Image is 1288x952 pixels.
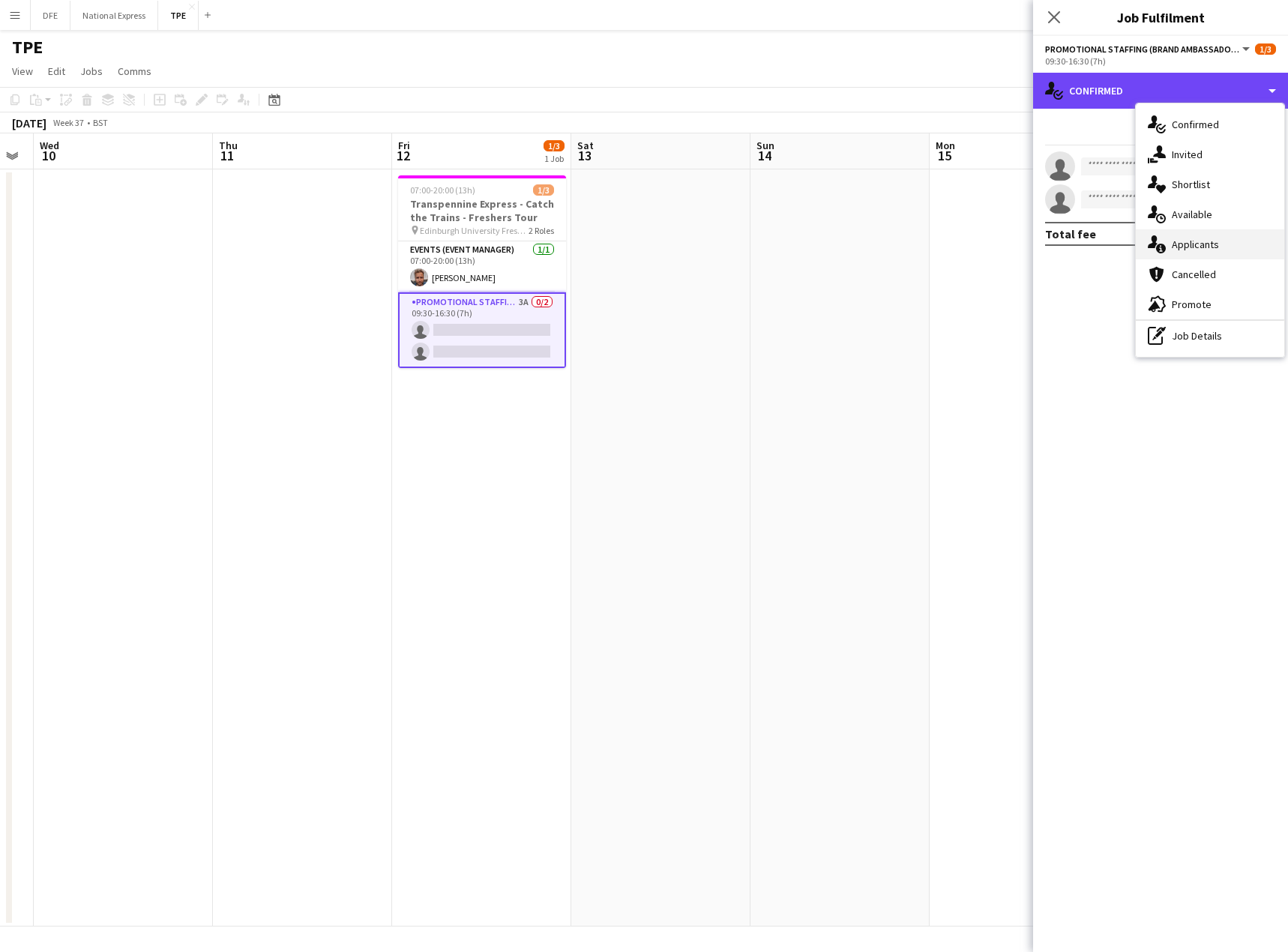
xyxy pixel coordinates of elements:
[48,64,65,78] span: Edit
[1033,73,1288,109] div: Confirmed
[6,61,39,81] a: View
[12,36,43,58] h1: TPE
[533,184,554,196] span: 1/3
[544,140,565,151] span: 1/3
[1255,43,1276,55] span: 1/3
[754,147,774,164] span: 14
[1045,226,1096,241] div: Total fee
[575,147,594,164] span: 13
[1045,43,1240,55] span: Promotional Staffing (Brand Ambassadors)
[1033,7,1288,27] h3: Job Fulfilment
[756,139,774,152] span: Sun
[398,241,566,292] app-card-role: Events (Event Manager)1/107:00-20:00 (13h)[PERSON_NAME]
[410,184,475,196] span: 07:00-20:00 (13h)
[398,292,566,368] app-card-role: Promotional Staffing (Brand Ambassadors)3A0/209:30-16:30 (7h)
[398,139,410,152] span: Fri
[577,139,594,152] span: Sat
[1136,169,1284,199] div: Shortlist
[74,61,109,81] a: Jobs
[40,139,59,152] span: Wed
[1136,321,1284,351] div: Job Details
[398,197,566,224] h3: Transpennine Express - Catch the Trains - Freshers Tour
[217,147,238,164] span: 11
[49,117,87,128] span: Week 37
[398,175,566,368] app-job-card: 07:00-20:00 (13h)1/3Transpennine Express - Catch the Trains - Freshers Tour Edinburgh University ...
[1136,289,1284,319] div: Promote
[1045,43,1252,55] button: Promotional Staffing (Brand Ambassadors)
[420,225,529,236] span: Edinburgh University Freshers Fair
[37,147,59,164] span: 10
[42,61,71,81] a: Edit
[1136,109,1284,139] div: Confirmed
[1136,139,1284,169] div: Invited
[31,1,70,30] button: DFE
[219,139,238,152] span: Thu
[1136,229,1284,259] div: Applicants
[80,64,103,78] span: Jobs
[118,64,151,78] span: Comms
[1136,259,1284,289] div: Cancelled
[70,1,158,30] button: National Express
[12,115,46,130] div: [DATE]
[158,1,199,30] button: TPE
[112,61,157,81] a: Comms
[1045,55,1276,67] div: 09:30-16:30 (7h)
[936,139,955,152] span: Mon
[933,147,955,164] span: 15
[396,147,410,164] span: 12
[93,117,108,128] div: BST
[544,153,564,164] div: 1 Job
[529,225,554,236] span: 2 Roles
[1136,199,1284,229] div: Available
[12,64,33,78] span: View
